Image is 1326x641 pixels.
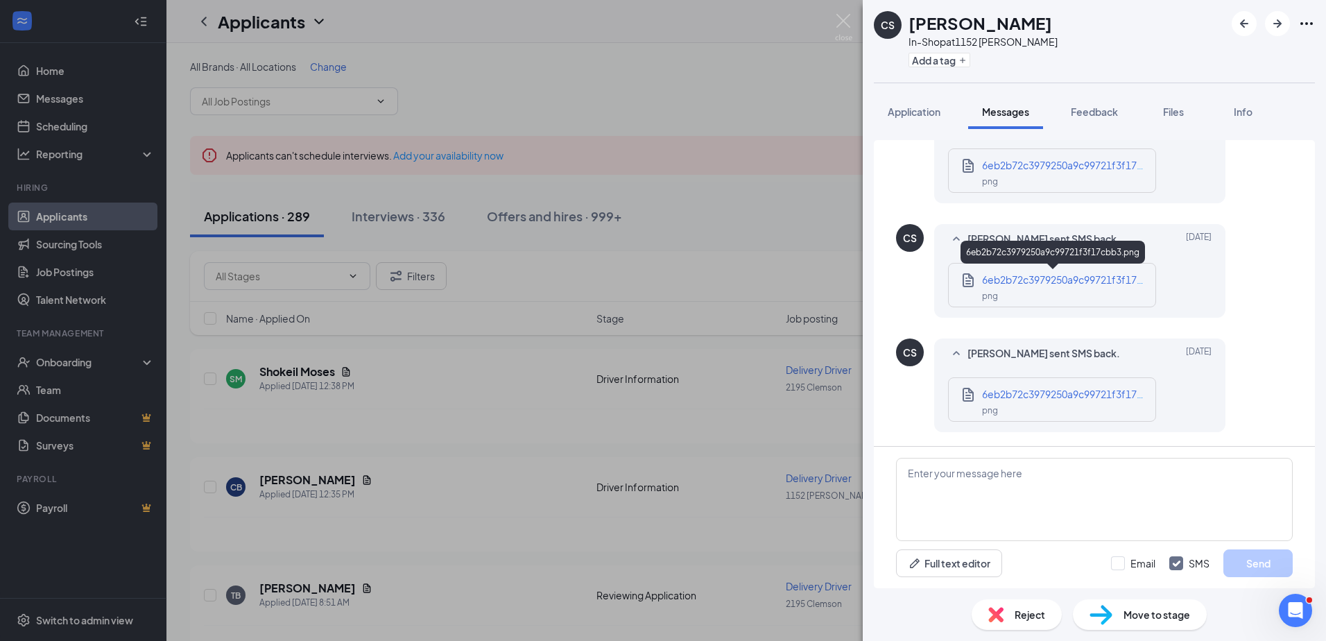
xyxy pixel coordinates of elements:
[1269,15,1286,32] svg: ArrowRight
[903,345,917,359] div: CS
[1223,549,1293,577] button: Send
[967,345,1120,362] span: [PERSON_NAME] sent SMS back.
[982,273,1181,286] span: 6eb2b72c3979250a9c99721f3f17cbb3.png
[960,157,1148,184] a: Document6eb2b72c3979250a9c99721f3f17cbb3.pngpng
[948,231,965,248] svg: SmallChevronUp
[1298,15,1315,32] svg: Ellipses
[1186,345,1212,362] span: [DATE]
[1123,607,1190,622] span: Move to stage
[1236,15,1252,32] svg: ArrowLeftNew
[909,53,970,67] button: PlusAdd a tag
[1279,594,1312,627] iframe: Intercom live chat
[960,386,1148,413] a: Document6eb2b72c3979250a9c99721f3f17cbb3.pngpng
[982,176,998,187] span: png
[1186,231,1212,248] span: [DATE]
[1234,105,1252,118] span: Info
[960,386,976,403] svg: Document
[982,105,1029,118] span: Messages
[1163,105,1184,118] span: Files
[1265,11,1290,36] button: ArrowRight
[960,272,976,289] svg: Document
[948,345,965,362] svg: SmallChevronUp
[982,405,998,416] span: png
[888,105,940,118] span: Application
[909,11,1052,35] h1: [PERSON_NAME]
[982,159,1181,171] span: 6eb2b72c3979250a9c99721f3f17cbb3.png
[1015,607,1045,622] span: Reject
[982,291,998,301] span: png
[896,549,1002,577] button: Full text editorPen
[1071,105,1118,118] span: Feedback
[903,231,917,245] div: CS
[909,35,1058,49] div: In-Shop at 1152 [PERSON_NAME]
[881,18,895,32] div: CS
[967,231,1120,248] span: [PERSON_NAME] sent SMS back.
[1232,11,1257,36] button: ArrowLeftNew
[960,272,1148,298] a: Document6eb2b72c3979250a9c99721f3f17cbb3.pngpng
[960,157,976,174] svg: Document
[961,241,1145,264] div: 6eb2b72c3979250a9c99721f3f17cbb3.png
[958,56,967,65] svg: Plus
[908,556,922,570] svg: Pen
[982,388,1181,400] span: 6eb2b72c3979250a9c99721f3f17cbb3.png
